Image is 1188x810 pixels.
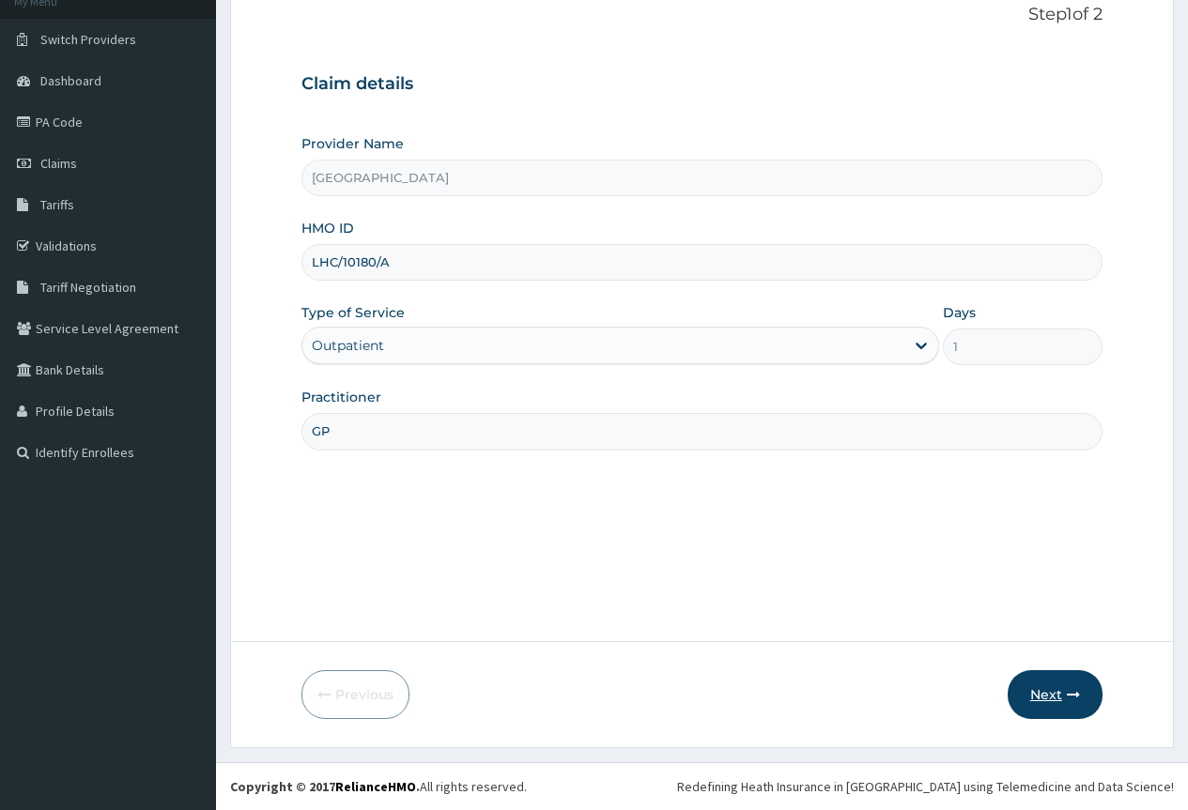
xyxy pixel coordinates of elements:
[40,31,136,48] span: Switch Providers
[301,413,1103,450] input: Enter Name
[301,5,1103,25] p: Step 1 of 2
[40,279,136,296] span: Tariff Negotiation
[943,303,976,322] label: Days
[40,196,74,213] span: Tariffs
[312,336,384,355] div: Outpatient
[40,72,101,89] span: Dashboard
[677,777,1174,796] div: Redefining Heath Insurance in [GEOGRAPHIC_DATA] using Telemedicine and Data Science!
[335,778,416,795] a: RelianceHMO
[301,388,381,406] label: Practitioner
[40,155,77,172] span: Claims
[216,762,1188,810] footer: All rights reserved.
[1008,670,1103,719] button: Next
[301,74,1103,95] h3: Claim details
[230,778,420,795] strong: Copyright © 2017 .
[301,303,405,322] label: Type of Service
[301,244,1103,281] input: Enter HMO ID
[301,134,404,153] label: Provider Name
[301,219,354,237] label: HMO ID
[301,670,409,719] button: Previous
